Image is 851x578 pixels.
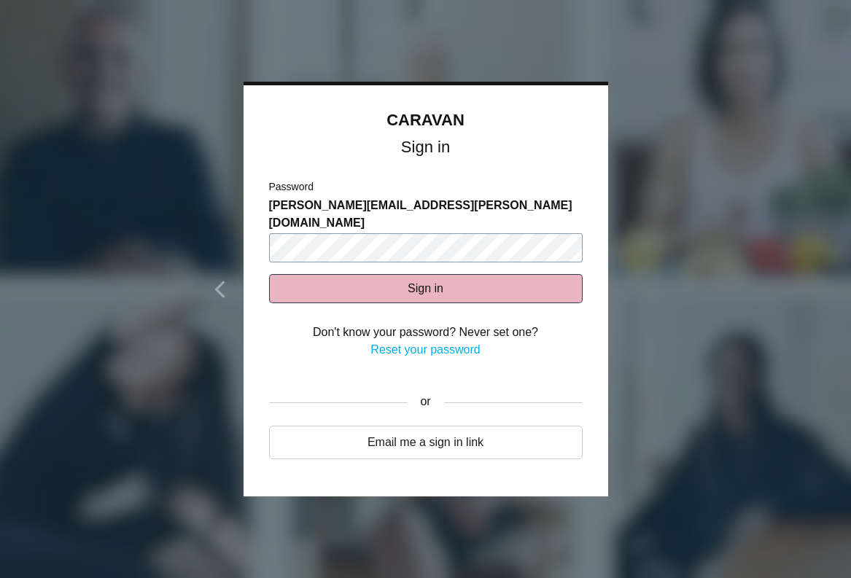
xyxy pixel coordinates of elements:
h1: Sign in [269,141,583,154]
a: CARAVAN [386,111,465,129]
div: Don't know your password? Never set one? [269,324,583,341]
span: [PERSON_NAME][EMAIL_ADDRESS][PERSON_NAME][DOMAIN_NAME] [269,197,583,232]
label: Password [269,179,314,195]
button: Sign in [269,274,583,303]
a: Reset your password [370,343,480,356]
a: Email me a sign in link [269,426,583,459]
div: or [408,384,444,421]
